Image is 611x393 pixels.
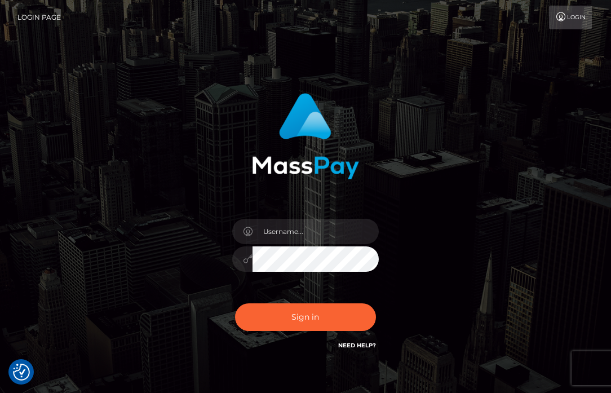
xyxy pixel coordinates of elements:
button: Consent Preferences [13,364,30,381]
a: Need Help? [338,342,376,349]
a: Login [549,6,592,29]
a: Login Page [17,6,61,29]
button: Sign in [235,303,376,331]
img: MassPay Login [252,93,359,179]
input: Username... [253,219,379,244]
img: Revisit consent button [13,364,30,381]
